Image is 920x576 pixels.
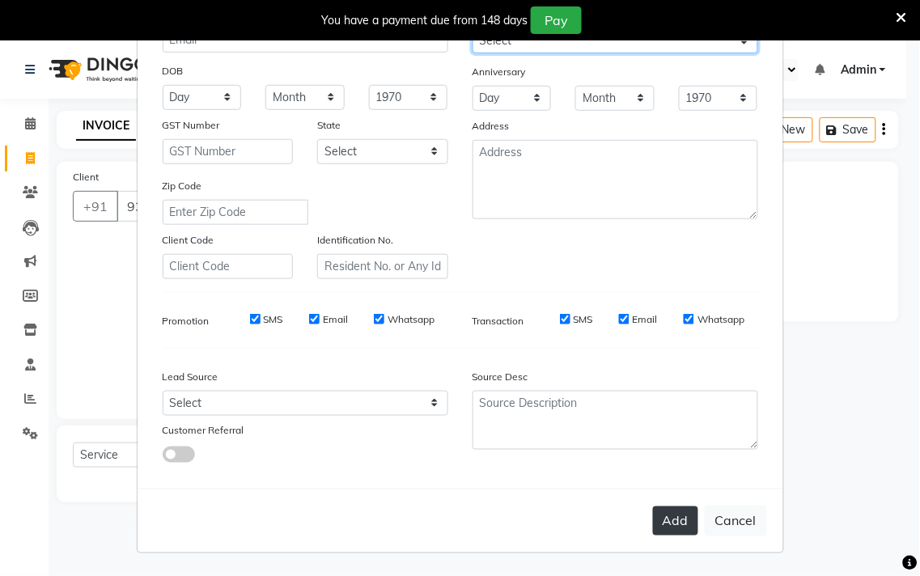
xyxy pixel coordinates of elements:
[473,119,510,133] label: Address
[163,424,244,438] label: Customer Referral
[633,312,658,327] label: Email
[473,370,528,384] label: Source Desc
[163,64,184,78] label: DOB
[163,254,294,279] input: Client Code
[163,139,294,164] input: GST Number
[653,506,698,536] button: Add
[264,312,283,327] label: SMS
[473,65,526,79] label: Anniversary
[531,6,582,34] button: Pay
[317,254,448,279] input: Resident No. or Any Id
[323,312,348,327] label: Email
[317,233,393,248] label: Identification No.
[321,12,528,29] div: You have a payment due from 148 days
[697,312,744,327] label: Whatsapp
[388,312,435,327] label: Whatsapp
[163,370,218,384] label: Lead Source
[163,118,220,133] label: GST Number
[163,179,202,193] label: Zip Code
[574,312,593,327] label: SMS
[317,118,341,133] label: State
[705,506,767,536] button: Cancel
[163,314,210,328] label: Promotion
[473,314,524,328] label: Transaction
[163,200,308,225] input: Enter Zip Code
[163,233,214,248] label: Client Code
